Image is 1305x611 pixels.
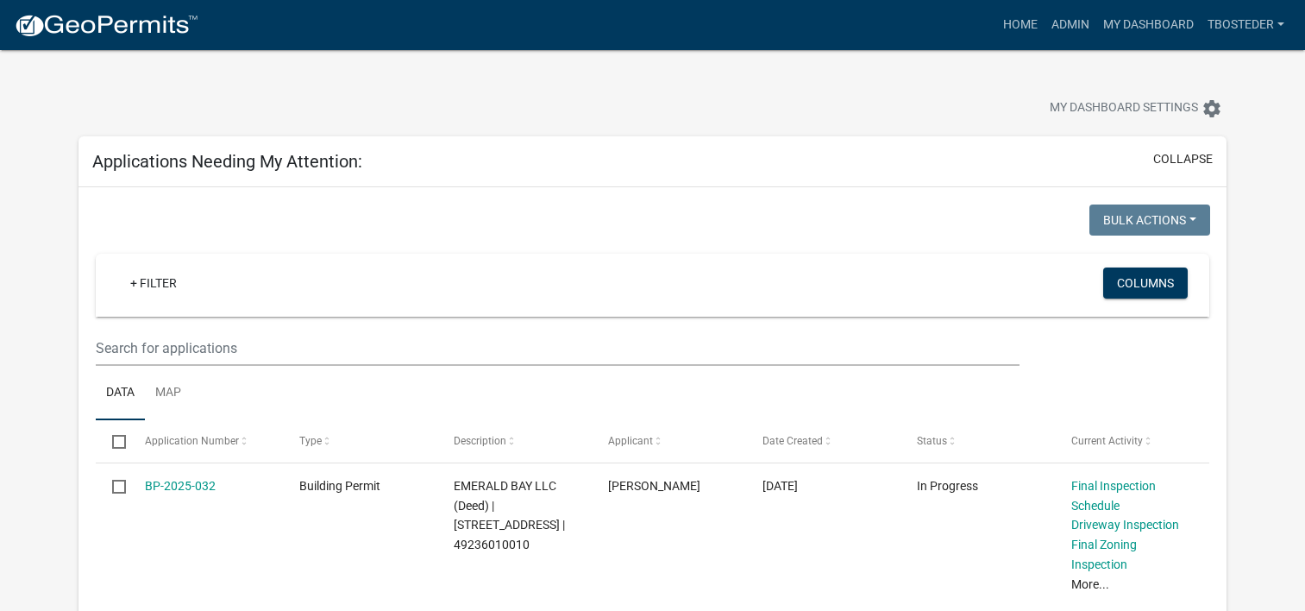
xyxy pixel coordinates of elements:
[116,268,191,299] a: + Filter
[917,435,947,447] span: Status
[1071,518,1179,532] a: Driveway Inspection
[454,479,565,551] span: EMERALD BAY LLC (Deed) | 2103 N JEFFERSON WAY | 49236010010
[299,435,322,447] span: Type
[96,420,129,462] datatable-header-cell: Select
[592,420,746,462] datatable-header-cell: Applicant
[900,420,1055,462] datatable-header-cell: Status
[608,479,700,493] span: Angie Steigerwald
[1036,91,1236,125] button: My Dashboard Settingssettings
[1071,577,1109,591] a: More...
[129,420,283,462] datatable-header-cell: Application Number
[1045,9,1096,41] a: Admin
[283,420,437,462] datatable-header-cell: Type
[437,420,592,462] datatable-header-cell: Description
[996,9,1045,41] a: Home
[1089,205,1210,236] button: Bulk Actions
[299,479,380,493] span: Building Permit
[454,435,506,447] span: Description
[1096,9,1201,41] a: My Dashboard
[746,420,900,462] datatable-header-cell: Date Created
[1050,98,1198,119] span: My Dashboard Settings
[1201,9,1291,41] a: tbosteder
[762,435,823,447] span: Date Created
[1055,420,1209,462] datatable-header-cell: Current Activity
[92,151,362,172] h5: Applications Needing My Attention:
[145,435,239,447] span: Application Number
[1103,268,1188,299] button: Columns
[96,366,145,421] a: Data
[1071,538,1137,571] a: Final Zoning Inspection
[1071,479,1156,513] a: Final Inspection Schedule
[917,479,978,493] span: In Progress
[1071,435,1143,447] span: Current Activity
[96,331,1020,366] input: Search for applications
[762,479,798,493] span: 01/14/2025
[145,479,216,493] a: BP-2025-032
[1201,98,1222,119] i: settings
[608,435,653,447] span: Applicant
[145,366,191,421] a: Map
[1153,150,1213,168] button: collapse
